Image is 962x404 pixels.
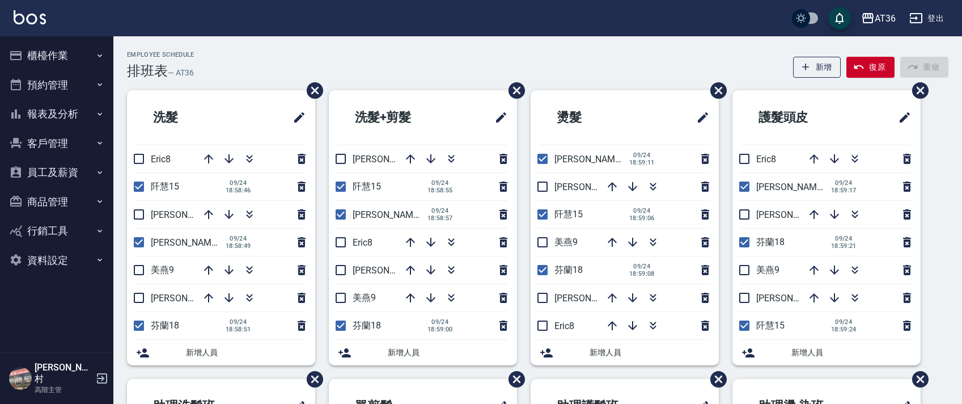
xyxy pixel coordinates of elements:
div: 新增人員 [531,340,719,365]
span: [PERSON_NAME]16 [554,154,633,165]
span: 芬蘭18 [353,320,381,331]
button: 復原 [846,57,895,78]
span: 18:58:57 [427,214,453,222]
span: [PERSON_NAME]16 [151,237,229,248]
span: 18:58:46 [226,187,251,194]
span: 刪除班表 [500,363,527,396]
span: 09/24 [831,235,857,242]
span: Eric8 [151,154,171,165]
span: 阡慧15 [353,181,381,192]
img: Logo [14,10,46,24]
span: 09/24 [831,179,857,187]
h2: Employee Schedule [127,51,194,58]
h2: 洗髮 [136,97,240,138]
p: 高階主管 [35,385,92,395]
span: 18:59:21 [831,242,857,250]
span: 芬蘭18 [554,264,583,275]
button: AT36 [857,7,900,30]
span: 18:59:24 [831,326,857,333]
span: 09/24 [226,318,251,326]
span: 阡慧15 [151,181,179,192]
span: 18:58:51 [226,326,251,333]
span: 刪除班表 [904,74,930,107]
span: 09/24 [831,318,857,326]
h2: 燙髮 [540,97,644,138]
span: 09/24 [427,179,453,187]
span: 修改班表的標題 [286,104,306,131]
span: 阡慧15 [554,209,583,220]
span: [PERSON_NAME]11 [353,154,431,165]
span: 09/24 [427,318,453,326]
span: [PERSON_NAME]11 [756,293,834,304]
span: 美燕9 [151,264,174,275]
button: 商品管理 [5,187,109,217]
span: [PERSON_NAME]16 [353,209,431,220]
div: AT36 [875,11,896,26]
span: 18:59:06 [629,214,655,222]
img: Person [9,367,32,390]
span: 09/24 [427,207,453,214]
span: 芬蘭18 [151,320,179,331]
span: [PERSON_NAME]16 [756,182,834,192]
span: 刪除班表 [702,363,728,396]
span: 09/24 [629,263,655,270]
span: 18:59:00 [427,326,453,333]
button: 資料設定 [5,246,109,275]
span: 阡慧15 [756,320,785,331]
span: [PERSON_NAME]6 [353,265,426,276]
h2: 洗髮+剪髮 [338,97,457,138]
span: [PERSON_NAME]11 [554,182,633,192]
h5: [PERSON_NAME]村 [35,362,92,385]
span: Eric8 [554,321,574,331]
button: 報表及分析 [5,99,109,129]
button: 櫃檯作業 [5,41,109,70]
span: Eric8 [353,237,372,248]
span: 09/24 [629,207,655,214]
button: 員工及薪資 [5,158,109,187]
span: 09/24 [226,179,251,187]
span: 美燕9 [756,264,779,275]
h3: 排班表 [127,63,168,79]
span: 09/24 [629,152,655,159]
span: 美燕9 [353,292,376,303]
span: 刪除班表 [904,363,930,396]
div: 新增人員 [329,340,517,365]
div: 新增人員 [732,340,921,365]
button: 客戶管理 [5,129,109,158]
span: 新增人員 [590,347,710,359]
span: Eric8 [756,154,776,165]
span: 刪除班表 [298,74,325,107]
span: 刪除班表 [298,363,325,396]
span: 18:59:08 [629,270,655,277]
span: 修改班表的標題 [488,104,508,131]
button: 預約管理 [5,70,109,100]
span: [PERSON_NAME]11 [151,293,229,304]
span: 美燕9 [554,237,578,247]
span: 芬蘭18 [756,237,785,247]
button: save [828,7,851,30]
span: [PERSON_NAME]6 [756,209,829,220]
span: 新增人員 [186,347,306,359]
span: 18:58:49 [226,242,251,250]
button: 行銷工具 [5,216,109,246]
span: [PERSON_NAME]6 [554,293,628,304]
span: 新增人員 [791,347,912,359]
span: 18:59:17 [831,187,857,194]
span: 刪除班表 [702,74,728,107]
span: 18:58:55 [427,187,453,194]
span: 修改班表的標題 [689,104,710,131]
h2: 護髮頭皮 [741,97,858,138]
span: [PERSON_NAME]6 [151,209,224,220]
span: 18:59:11 [629,159,655,166]
h6: — AT36 [168,67,194,79]
span: 刪除班表 [500,74,527,107]
div: 新增人員 [127,340,315,365]
span: 09/24 [226,235,251,242]
span: 新增人員 [388,347,508,359]
span: 修改班表的標題 [891,104,912,131]
button: 登出 [905,8,948,29]
button: 新增 [793,57,841,78]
